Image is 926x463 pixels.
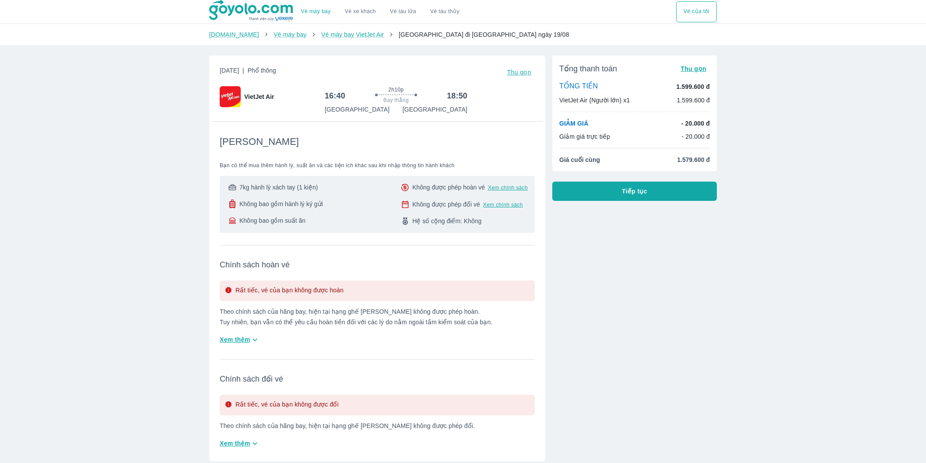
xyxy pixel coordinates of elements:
[209,30,717,39] nav: breadcrumb
[244,92,274,101] span: VietJet Air
[383,97,409,104] span: Bay thẳng
[325,105,389,114] p: [GEOGRAPHIC_DATA]
[216,436,263,451] button: Xem thêm
[220,374,535,384] span: Chính sách đổi vé
[681,119,710,128] p: - 20.000 đ
[559,119,588,128] p: GIẢM GIÁ
[399,31,569,38] span: [GEOGRAPHIC_DATA] đi [GEOGRAPHIC_DATA] ngày 19/08
[325,91,345,101] h6: 16:40
[239,200,323,208] span: Không bao gồm hành lý ký gửi
[242,67,244,74] span: |
[220,162,535,169] span: Bạn có thể mua thêm hành lý, suất ăn và các tiện ích khác sau khi nhập thông tin hành khách
[220,439,250,448] span: Xem thêm
[412,217,481,225] span: Hệ số cộng điểm: Không
[507,69,531,76] span: Thu gọn
[559,155,600,164] span: Giá cuối cùng
[220,136,299,148] span: [PERSON_NAME]
[681,132,710,141] p: - 20.000 đ
[239,216,305,225] span: Không bao gồm suất ăn
[383,1,423,22] a: Vé tàu lửa
[209,31,259,38] a: [DOMAIN_NAME]
[483,201,523,208] button: Xem chính sách
[220,335,250,344] span: Xem thêm
[677,82,710,91] p: 1.599.600 đ
[294,1,467,22] div: choose transportation mode
[677,63,710,75] button: Thu gọn
[680,65,706,72] span: Thu gọn
[447,91,467,101] h6: 18:50
[220,422,535,429] p: Theo chính sách của hãng bay, hiện tại hạng ghế [PERSON_NAME] không được phép đổi.
[235,286,344,296] p: Rất tiếc, vé của bạn không được hoàn
[239,183,318,192] span: 7kg hành lý xách tay (1 kiện)
[216,333,263,347] button: Xem thêm
[676,1,717,22] button: Vé của tôi
[503,66,535,78] button: Thu gọn
[677,96,710,105] p: 1.599.600 đ
[403,105,467,114] p: [GEOGRAPHIC_DATA]
[321,31,384,38] a: Vé máy bay VietJet Air
[559,132,610,141] p: Giảm giá trực tiếp
[220,260,535,270] span: Chính sách hoàn vé
[301,8,331,15] a: Vé máy bay
[412,200,480,209] span: Không được phép đổi vé
[676,1,717,22] div: choose transportation mode
[412,183,485,192] span: Không được phép hoàn vé
[423,1,467,22] button: Vé tàu thủy
[559,63,617,74] span: Tổng thanh toán
[622,187,647,196] span: Tiếp tục
[220,308,535,326] p: Theo chính sách của hãng bay, hiện tại hạng ghế [PERSON_NAME] không được phép hoàn. Tuy nhiên, bạ...
[559,96,630,105] p: VietJet Air (Người lớn) x1
[248,67,276,74] span: Phổ thông
[274,31,306,38] a: Vé máy bay
[488,184,528,191] button: Xem chính sách
[235,400,339,410] p: Rất tiếc, vé của bạn không được đổi
[552,182,717,201] button: Tiếp tục
[559,82,598,91] p: TỔNG TIỀN
[677,155,710,164] span: 1.579.600 đ
[388,86,403,93] span: 2h10p
[220,66,276,78] span: [DATE]
[345,8,376,15] a: Vé xe khách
